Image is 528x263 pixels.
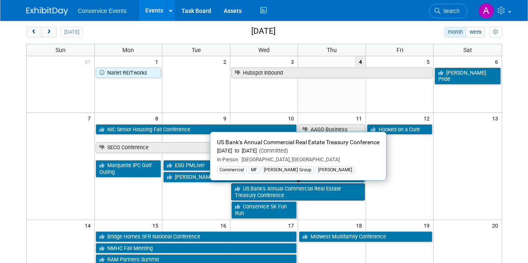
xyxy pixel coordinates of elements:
span: Conservice Events [78,8,127,14]
h2: [DATE] [251,27,275,36]
span: 18 [355,220,366,230]
span: 15 [152,220,162,230]
span: 3 [290,56,298,67]
span: Search [440,8,460,14]
a: SECO Conference [96,142,297,153]
button: myCustomButton [489,27,502,38]
span: 14 [84,220,94,230]
span: 4 [355,56,366,67]
a: Hubspot Inbound [231,68,433,78]
span: Sun [56,47,66,53]
a: Midwest Multifamily Conference [299,231,432,242]
div: [PERSON_NAME] Group [261,166,314,174]
span: 11 [355,113,366,123]
span: 9 [222,113,230,123]
span: 5 [426,56,433,67]
a: Conservice 5K Fun Run [231,201,297,218]
a: ESG PMLive! [163,160,365,171]
span: Thu [327,47,337,53]
span: In-Person [217,157,238,163]
span: 2 [222,56,230,67]
span: US Bank’s Annual Commercial Real Estate Treasury Conference [217,139,379,145]
div: MF [248,166,260,174]
span: 8 [154,113,162,123]
div: [DATE] to [DATE] [217,148,379,155]
div: [PERSON_NAME] [316,166,355,174]
span: Tue [192,47,201,53]
span: 7 [87,113,94,123]
span: 19 [423,220,433,230]
a: US Bank’s Annual Commercial Real Estate Treasury Conference [231,183,365,200]
a: NIC Senior Housing Fall Conference [96,124,297,135]
a: AAGD Business Exchange [299,124,365,141]
button: next [41,27,57,38]
a: Hooked on a Cure [367,124,433,135]
a: Bridge Homes SFR National Conference [96,231,297,242]
span: Wed [258,47,270,53]
span: [GEOGRAPHIC_DATA], [GEOGRAPHIC_DATA] [238,157,340,163]
span: 10 [287,113,298,123]
span: 6 [494,56,502,67]
span: 13 [491,113,502,123]
div: Commercial [217,166,247,174]
span: Sat [463,47,472,53]
img: ExhibitDay [26,7,68,15]
a: NMHC Fall Meeting [96,243,297,254]
a: [PERSON_NAME] Pride [435,68,500,85]
a: [PERSON_NAME] Residential Budget Retreat [163,172,365,183]
i: Personalize Calendar [493,30,498,35]
span: Mon [122,47,134,53]
span: 16 [220,220,230,230]
a: Nariet REITworks [96,68,162,78]
span: 17 [287,220,298,230]
button: prev [26,27,42,38]
a: Marquette IPC Golf Outing [96,160,162,177]
img: Amanda Terrano [478,3,494,19]
button: [DATE] [61,27,83,38]
button: week [466,27,485,38]
span: Fri [397,47,403,53]
span: 31 [84,56,94,67]
span: (Committed) [257,148,288,154]
span: 12 [423,113,433,123]
a: Search [429,4,467,18]
button: month [444,27,466,38]
span: 1 [154,56,162,67]
span: 20 [491,220,502,230]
